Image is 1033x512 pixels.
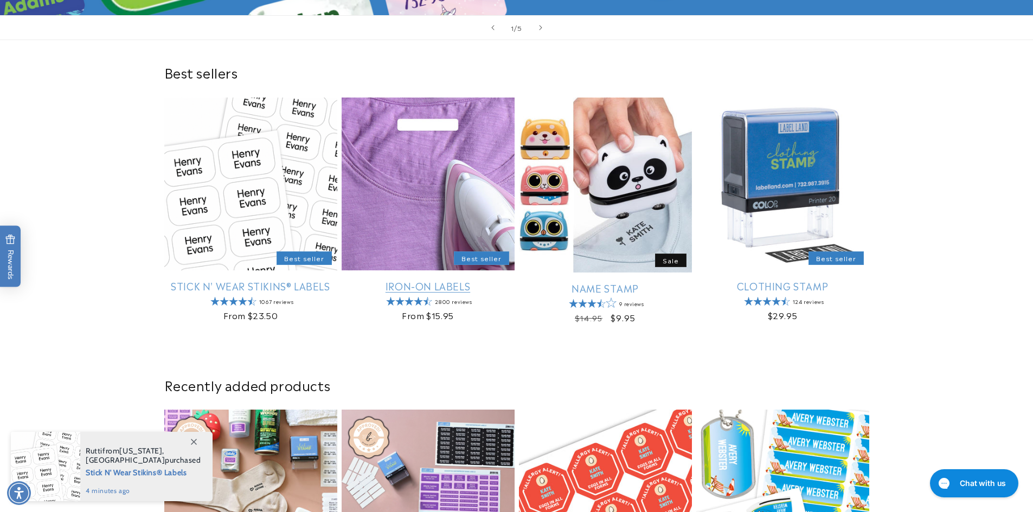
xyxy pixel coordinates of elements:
[5,234,16,279] span: Rewards
[119,446,162,456] span: [US_STATE]
[514,22,517,33] span: /
[86,465,201,478] span: Stick N' Wear Stikins® Labels
[86,486,201,496] span: 4 minutes ago
[519,282,692,294] a: Name Stamp
[86,446,201,465] span: from , purchased
[164,280,337,292] a: Stick N' Wear Stikins® Labels
[164,377,869,393] h2: Recently added products
[511,22,514,33] span: 1
[517,22,522,33] span: 5
[925,465,1022,501] iframe: Gorgias live chat messenger
[342,280,515,292] a: Iron-On Labels
[696,280,869,292] a: Clothing Stamp
[86,446,102,456] span: Rutti
[529,16,553,40] button: Next slide
[164,98,869,333] ul: Slider
[164,64,869,81] h2: Best sellers
[86,455,165,465] span: [GEOGRAPHIC_DATA]
[7,481,31,505] div: Accessibility Menu
[481,16,505,40] button: Previous slide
